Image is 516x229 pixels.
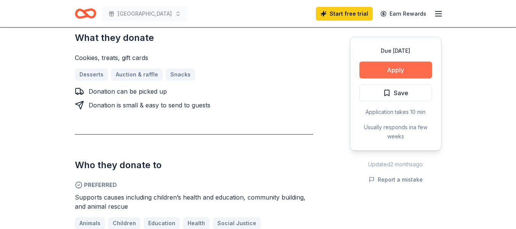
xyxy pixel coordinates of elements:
[148,219,175,228] span: Education
[75,193,306,210] span: Supports causes including children’s health and education, community building, and animal rescue
[113,219,136,228] span: Children
[89,101,210,110] div: Donation is small & easy to send to guests
[369,175,423,184] button: Report a mistake
[359,46,432,55] div: Due [DATE]
[75,5,96,23] a: Home
[75,53,313,62] div: Cookies, treats, gift cards
[166,68,195,81] a: Snacks
[111,68,163,81] a: Auction & raffle
[89,87,167,96] div: Donation can be picked up
[75,180,313,190] span: Preferred
[359,123,432,141] div: Usually responds in a few weeks
[75,32,313,44] h2: What they donate
[188,219,205,228] span: Health
[75,159,313,171] h2: Who they donate to
[79,219,100,228] span: Animals
[376,7,431,21] a: Earn Rewards
[394,88,408,98] span: Save
[217,219,256,228] span: Social Justice
[359,107,432,117] div: Application takes 10 min
[118,9,172,18] span: [GEOGRAPHIC_DATA]
[359,62,432,78] button: Apply
[350,160,442,169] div: Updated 2 months ago
[75,68,108,81] a: Desserts
[316,7,373,21] a: Start free trial
[359,84,432,101] button: Save
[102,6,187,21] button: [GEOGRAPHIC_DATA]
